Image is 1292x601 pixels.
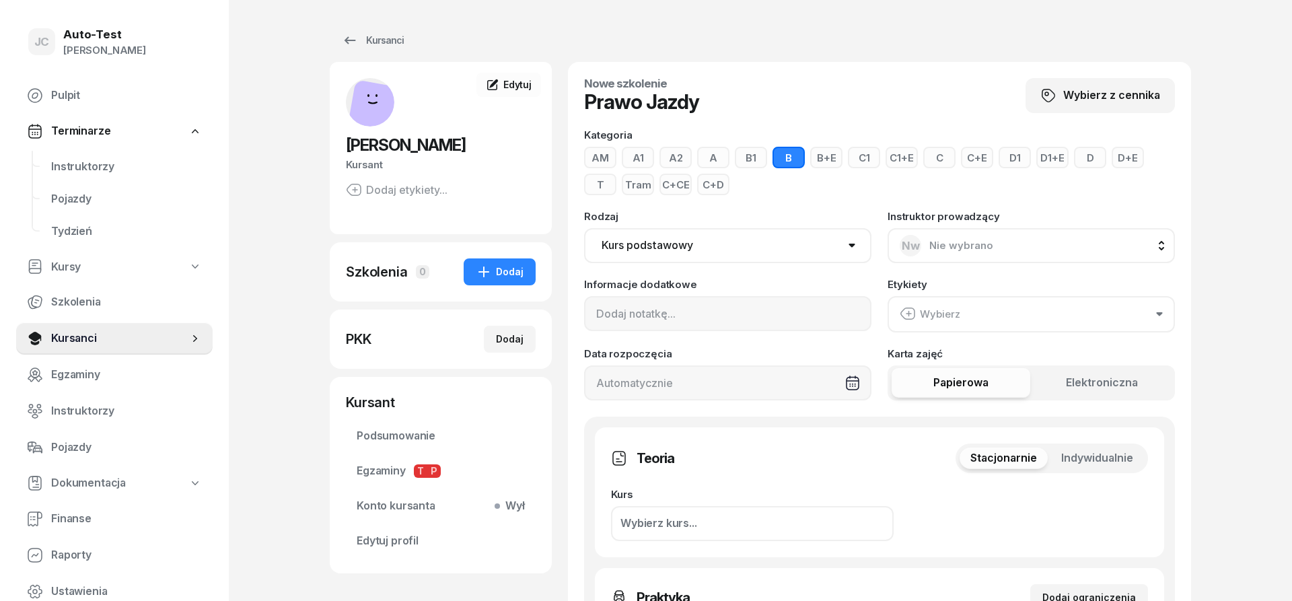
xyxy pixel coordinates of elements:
a: Kursy [16,252,213,283]
span: JC [34,36,50,48]
div: Kursant [346,156,536,174]
div: Wybierz kurs... [620,515,697,532]
button: A2 [659,147,692,168]
div: PKK [346,330,371,349]
button: NwNie wybrano [888,228,1175,263]
button: B [773,147,805,168]
button: D1+E [1036,147,1069,168]
a: Pulpit [16,79,213,112]
a: Terminarze [16,116,213,147]
a: EgzaminyTP [346,455,536,487]
span: Wył [500,497,525,515]
span: Kursy [51,258,81,276]
button: Papierowa [892,368,1030,398]
span: Terminarze [51,122,110,140]
span: Elektroniczna [1066,374,1138,392]
div: Kursant [346,393,536,412]
a: Egzaminy [16,359,213,391]
span: Instruktorzy [51,402,202,420]
button: Indywidualnie [1050,448,1144,469]
span: Kursanci [51,330,188,347]
a: Tydzień [40,215,213,248]
div: Dodaj [476,264,524,280]
h1: Prawo Jazdy [584,90,699,114]
span: Pojazdy [51,439,202,456]
button: AM [584,147,616,168]
button: Wybierz [888,296,1175,332]
button: C1+E [886,147,918,168]
a: Instruktorzy [40,151,213,183]
a: Finanse [16,503,213,535]
button: C+D [697,174,729,195]
span: T [414,464,427,478]
button: Dodaj [484,326,536,353]
span: Egzaminy [51,366,202,384]
a: Pojazdy [40,183,213,215]
span: Instruktorzy [51,158,202,176]
button: C+E [961,147,993,168]
div: Dodaj [496,331,524,347]
span: Pojazdy [51,190,202,208]
button: D+E [1112,147,1144,168]
button: Dodaj etykiety... [346,182,447,198]
button: T [584,174,616,195]
span: 0 [416,265,429,279]
h4: Nowe szkolenie [584,78,699,90]
a: Dokumentacja [16,468,213,499]
button: C [923,147,956,168]
button: Wybierz z cennika [1026,78,1175,113]
button: A1 [622,147,654,168]
span: Tydzień [51,223,202,240]
span: Edytuj profil [357,532,525,550]
span: [PERSON_NAME] [346,135,466,155]
button: D1 [999,147,1031,168]
a: Pojazdy [16,431,213,464]
input: Dodaj notatkę... [584,296,871,331]
a: Szkolenia [16,286,213,318]
span: Wybierz z cennika [1063,87,1160,104]
button: Tram [622,174,654,195]
a: Kursanci [16,322,213,355]
a: Edytuj [476,73,541,97]
span: Konto kursanta [357,497,525,515]
a: Konto kursantaWył [346,490,536,522]
span: Stacjonarnie [970,450,1037,467]
span: Indywidualnie [1061,450,1133,467]
div: Wybierz [900,306,960,323]
span: Podsumowanie [357,427,525,445]
span: Pulpit [51,87,202,104]
span: Szkolenia [51,293,202,311]
button: A [697,147,729,168]
h3: Teoria [637,448,674,469]
a: Kursanci [330,27,416,54]
span: Nw [902,240,920,252]
button: C+CE [659,174,692,195]
a: Instruktorzy [16,395,213,427]
span: Ustawienia [51,583,202,600]
button: C1 [848,147,880,168]
div: [PERSON_NAME] [63,42,146,59]
button: Dodaj [464,258,536,285]
span: Nie wybrano [929,239,993,252]
a: Podsumowanie [346,420,536,452]
span: Dokumentacja [51,474,126,492]
button: Elektroniczna [1033,368,1172,398]
span: Papierowa [933,374,989,392]
button: D [1074,147,1106,168]
a: Edytuj profil [346,525,536,557]
span: Edytuj [503,79,532,90]
div: Auto-Test [63,29,146,40]
a: Raporty [16,539,213,571]
span: P [427,464,441,478]
span: Finanse [51,510,202,528]
button: B+E [810,147,842,168]
span: Raporty [51,546,202,564]
div: Szkolenia [346,262,408,281]
button: B1 [735,147,767,168]
button: Stacjonarnie [960,448,1048,469]
div: Kursanci [342,32,404,48]
span: Egzaminy [357,462,525,480]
